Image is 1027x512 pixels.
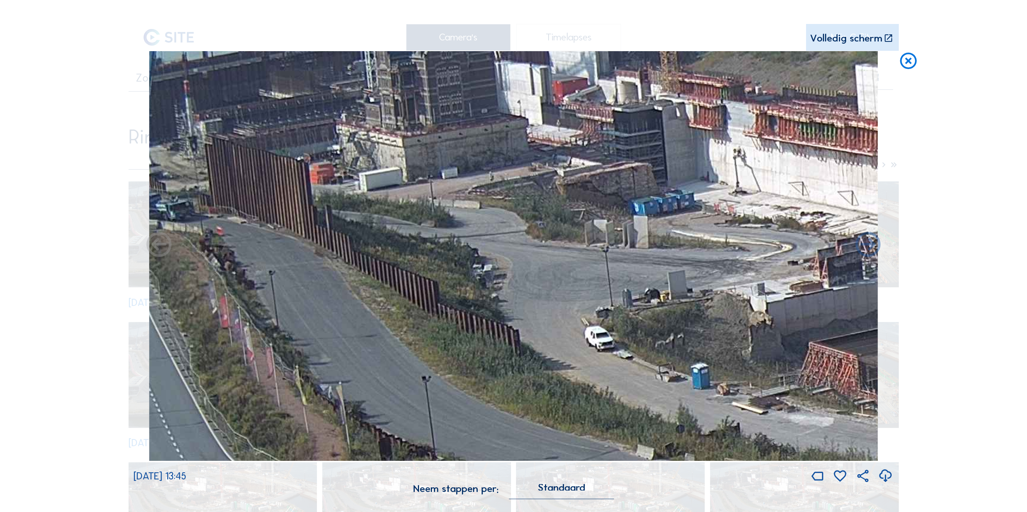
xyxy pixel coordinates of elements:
div: Neem stappen per: [413,484,499,494]
i: Forward [144,230,174,260]
div: Standaard [538,484,585,491]
img: Image [149,51,878,461]
div: Standaard [509,484,614,499]
span: [DATE] 13:45 [134,470,186,482]
div: Volledig scherm [810,33,882,44]
i: Back [853,230,883,260]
